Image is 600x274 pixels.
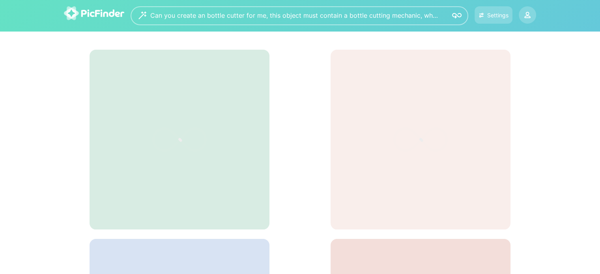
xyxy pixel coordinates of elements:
[138,11,146,19] img: wizard.svg
[64,6,124,20] img: logo-picfinder-white-transparent.svg
[487,12,508,19] div: Settings
[452,11,462,21] img: icon-search.svg
[475,6,512,24] button: Settings
[479,12,484,19] img: icon-settings.svg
